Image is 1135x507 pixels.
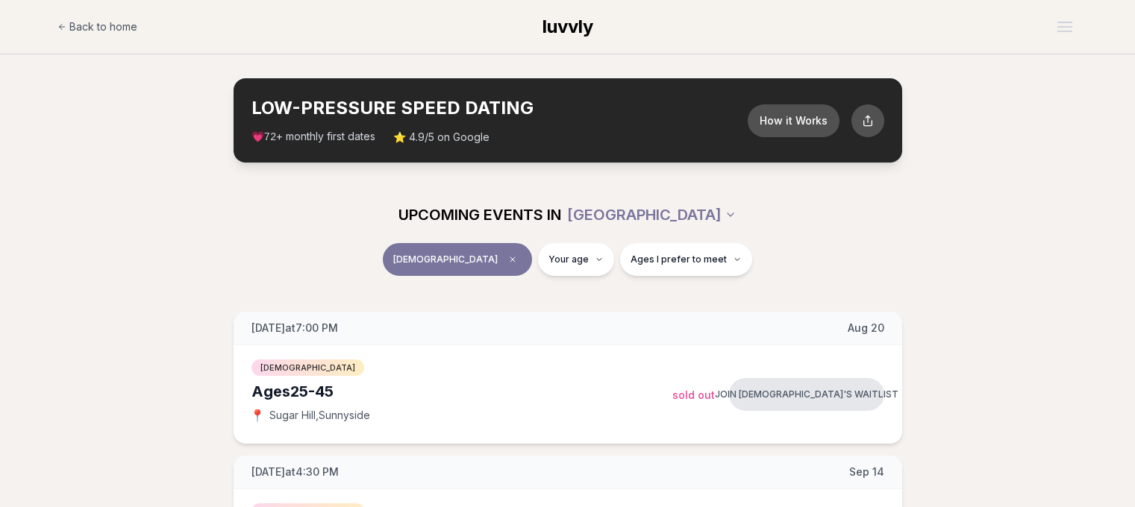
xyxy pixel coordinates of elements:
button: Ages I prefer to meet [620,243,752,276]
span: Sep 14 [849,465,884,479]
span: Sugar Hill , Sunnyside [269,408,370,423]
span: [DATE] at 4:30 PM [251,465,339,479]
button: Join [DEMOGRAPHIC_DATA]'s waitlist [729,378,884,411]
span: 💗 + monthly first dates [251,129,376,145]
a: luvvly [543,15,593,39]
span: Clear event type filter [504,251,522,268]
button: Your age [538,243,614,276]
button: [DEMOGRAPHIC_DATA]Clear event type filter [383,243,532,276]
span: Ages I prefer to meet [631,253,727,265]
span: Back to home [69,19,137,34]
h2: LOW-PRESSURE SPEED DATING [251,96,748,120]
span: Aug 20 [848,321,884,336]
div: Ages 25-45 [251,381,672,402]
span: [DEMOGRAPHIC_DATA] [251,359,364,376]
button: Open menu [1051,16,1078,38]
span: [DEMOGRAPHIC_DATA] [393,253,498,265]
button: How it Works [748,104,839,137]
span: Your age [548,253,589,265]
span: Sold Out [672,388,715,401]
span: UPCOMING EVENTS IN [398,204,561,225]
span: 📍 [251,409,263,421]
span: 72 [264,131,277,143]
button: [GEOGRAPHIC_DATA] [567,198,737,231]
a: Back to home [57,12,137,42]
span: ⭐ 4.9/5 on Google [393,130,490,145]
span: luvvly [543,16,593,37]
span: [DATE] at 7:00 PM [251,321,338,336]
